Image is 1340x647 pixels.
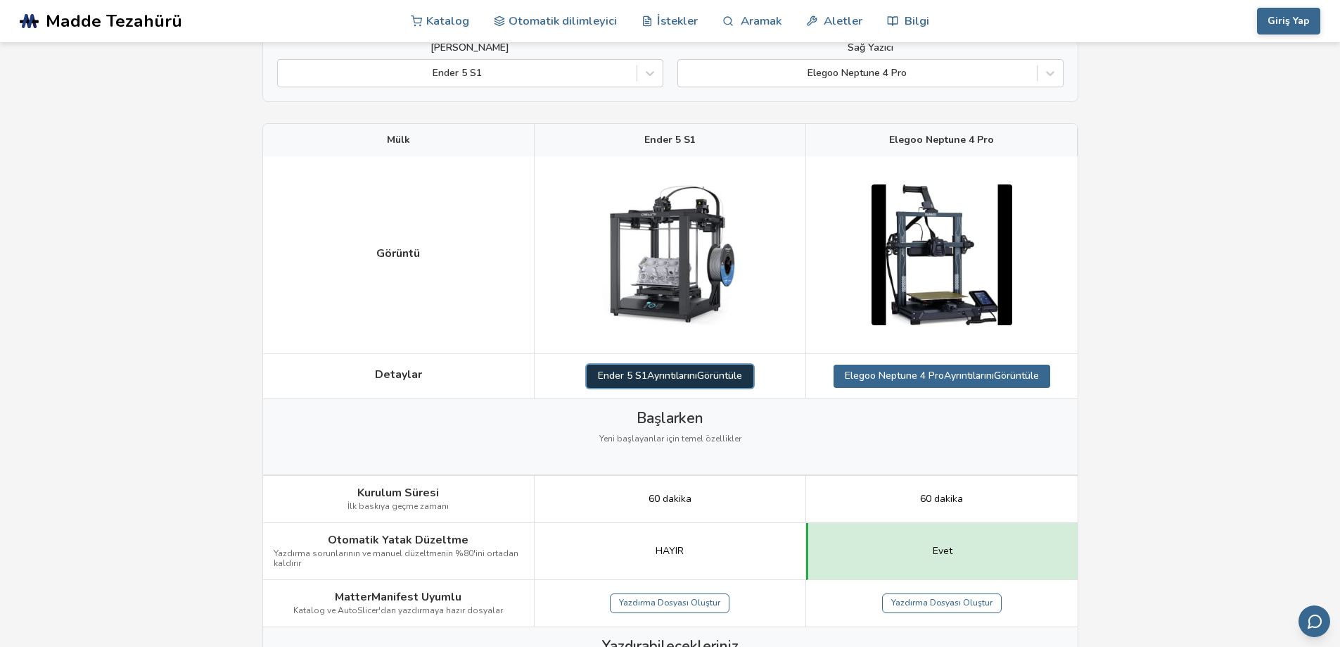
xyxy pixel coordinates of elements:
[285,68,288,79] input: Ender 5 S1
[357,485,439,501] font: Kurulum Süresi
[1268,14,1310,27] font: Giriş Yap
[587,365,753,387] a: Ender 5 S1AyrıntılarınıGörüntüle
[882,593,1002,613] a: Yazdırma Dosyası Oluştur
[848,41,893,54] font: Sağ Yazıcı
[509,13,617,29] font: Otomatik dilimleyici
[293,605,503,616] font: Katalog ve AutoSlicer'dan yazdırmaya hazır dosyalar
[274,548,518,569] font: Yazdırma sorunlarının ve manuel düzeltmenin %80'ini ortadan kaldırır
[644,133,696,146] font: Ender 5 S1
[905,13,929,29] font: Bilgi
[834,365,1050,387] a: Elegoo Neptune 4 ProAyrıntılarınıGörüntüle
[872,184,1012,325] img: Elegoo Neptune 4 Pro
[347,501,449,512] font: İlk baskıya geçme zamanı
[599,433,741,444] font: Yeni başlayanlar için temel özellikler
[933,544,952,558] font: Evet
[944,369,994,382] font: Ayrıntılarını
[741,13,781,29] font: Aramak
[599,167,740,343] img: Ender 5 S1
[46,9,182,33] font: Madde Tezahürü
[1298,605,1330,637] button: Geri bildiriminizi e-posta yoluyla gönderin
[657,13,698,29] font: İstekler
[1257,8,1320,34] button: Giriş Yap
[610,593,729,613] a: Yazdırma Dosyası Oluştur
[697,369,742,382] font: Görüntüle
[598,369,647,382] font: Ender 5 S1
[375,367,422,382] font: Detaylar
[335,589,461,605] font: MatterManifest Uyumlu
[328,532,468,548] font: Otomatik Yatak Düzeltme
[685,68,688,79] input: Elegoo Neptune 4 Pro
[824,13,862,29] font: Aletler
[889,133,994,146] font: Elegoo Neptune 4 Pro
[430,41,509,54] font: [PERSON_NAME]
[647,369,697,382] font: Ayrıntılarını
[994,369,1039,382] font: Görüntüle
[376,246,420,261] font: Görüntü
[656,544,684,558] font: HAYIR
[387,133,410,146] font: Mülk
[891,597,993,608] font: Yazdırma Dosyası Oluştur
[920,492,963,505] font: 60 dakika
[426,13,469,29] font: Katalog
[637,408,703,428] font: Başlarken
[619,597,720,608] font: Yazdırma Dosyası Oluştur
[845,369,944,382] font: Elegoo Neptune 4 Pro
[649,492,691,505] font: 60 dakika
